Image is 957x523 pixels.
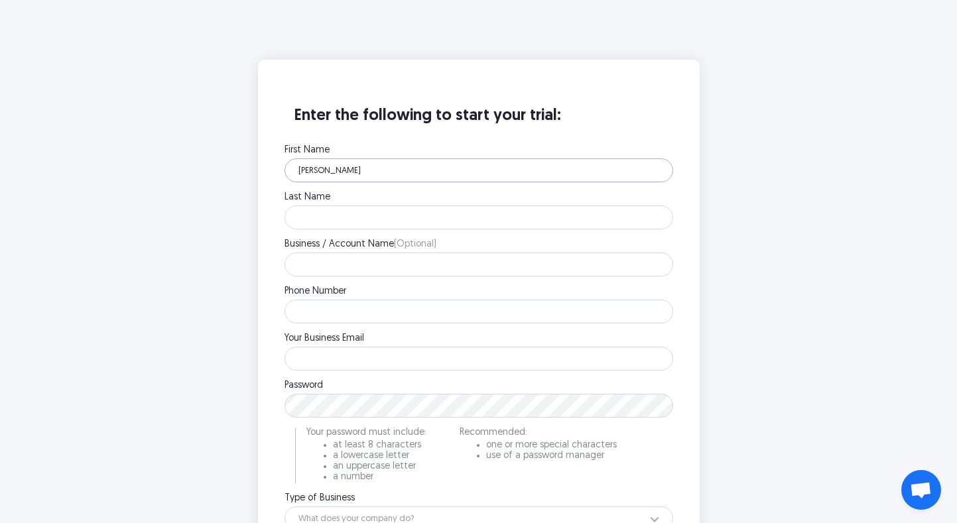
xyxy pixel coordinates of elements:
[285,494,673,503] label: Type of Business
[901,470,941,510] div: Open chat
[486,451,617,461] li: use of a password manager
[306,428,426,437] p: Your password must include:
[333,473,426,482] li: a number
[285,381,673,390] label: Password
[285,334,673,343] label: Your Business Email
[285,146,673,155] label: First Name
[285,240,673,249] label: Business / Account Name
[333,451,426,461] li: a lowercase letter
[333,462,426,471] li: an uppercase letter
[460,428,617,437] p: Recommended:
[285,287,673,296] label: Phone Number
[394,239,436,249] span: (Optional)
[285,193,673,202] label: Last Name
[285,106,673,139] h3: Enter the following to start your trial:
[333,441,426,450] li: at least 8 characters
[486,441,617,450] li: one or more special characters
